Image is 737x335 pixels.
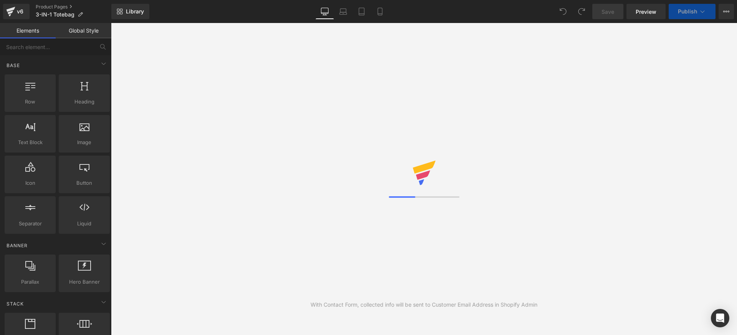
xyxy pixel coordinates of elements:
span: Base [6,62,21,69]
a: Tablet [352,4,371,19]
span: Icon [7,179,53,187]
a: Mobile [371,4,389,19]
span: Row [7,98,53,106]
span: Preview [636,8,656,16]
span: Hero Banner [61,278,107,286]
span: Button [61,179,107,187]
a: Laptop [334,4,352,19]
div: v6 [15,7,25,16]
button: More [719,4,734,19]
span: 3-IN-1 Totebag [36,11,74,18]
a: New Library [111,4,149,19]
button: Undo [555,4,571,19]
span: Parallax [7,278,53,286]
span: Separator [7,220,53,228]
div: With Contact Form, collected info will be sent to Customer Email Address in Shopify Admin [311,301,537,309]
a: Product Pages [36,4,111,10]
a: Preview [626,4,666,19]
span: Liquid [61,220,107,228]
span: Publish [678,8,697,15]
a: Global Style [56,23,111,38]
span: Stack [6,300,25,307]
span: Library [126,8,144,15]
span: Heading [61,98,107,106]
button: Redo [574,4,589,19]
a: Desktop [316,4,334,19]
div: Open Intercom Messenger [711,309,729,327]
span: Banner [6,242,28,249]
span: Image [61,138,107,146]
span: Save [601,8,614,16]
a: v6 [3,4,30,19]
span: Text Block [7,138,53,146]
button: Publish [669,4,716,19]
